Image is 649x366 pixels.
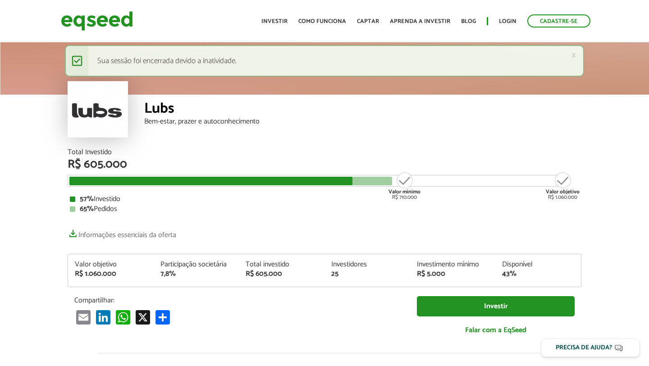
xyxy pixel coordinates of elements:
[74,296,403,305] p: Compartilhar:
[461,18,476,24] a: Blog
[74,309,92,324] a: Email
[114,309,132,324] a: WhatsApp
[261,18,288,24] a: Investir
[417,321,575,339] a: Falar com a EqSeed
[546,188,580,196] strong: Valor objetivo
[502,270,574,278] div: 43%
[388,188,420,196] strong: Valor mínimo
[502,261,574,268] div: Disponível
[61,9,133,33] img: EqSeed
[160,270,233,278] div: 7,8%
[144,118,581,125] div: Bem-estar, prazer e autoconhecimento
[298,18,346,24] a: Como funciona
[134,309,152,324] a: X
[417,296,575,316] a: Investir
[390,18,450,24] a: Aprenda a investir
[154,309,172,324] a: Compartilhar
[80,203,94,215] strong: 65%
[68,149,581,156] div: Total Investido
[417,270,489,278] div: R$ 5.000
[357,18,379,24] a: Captar
[246,270,318,278] div: R$ 605.000
[388,171,421,200] div: R$ 710.000
[75,270,147,278] div: R$ 1.060.000
[527,14,590,27] a: Cadastre-se
[246,261,318,268] div: Total investido
[80,193,94,205] strong: 57%
[417,261,489,268] div: Investimento mínimo
[144,101,581,118] div: Lubs
[331,261,403,268] div: Investidores
[160,261,233,268] div: Participação societária
[75,261,147,268] div: Valor objetivo
[68,159,581,170] div: R$ 605.000
[331,270,403,278] div: 25
[571,50,576,60] a: ×
[546,171,580,200] div: R$ 1.060.000
[68,226,176,239] a: Informações essenciais da oferta
[70,196,579,203] div: Investido
[499,18,516,24] a: Login
[94,309,112,324] a: LinkedIn
[70,206,579,213] div: Pedidos
[65,45,584,77] div: Sua sessão foi encerrada devido a inatividade.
